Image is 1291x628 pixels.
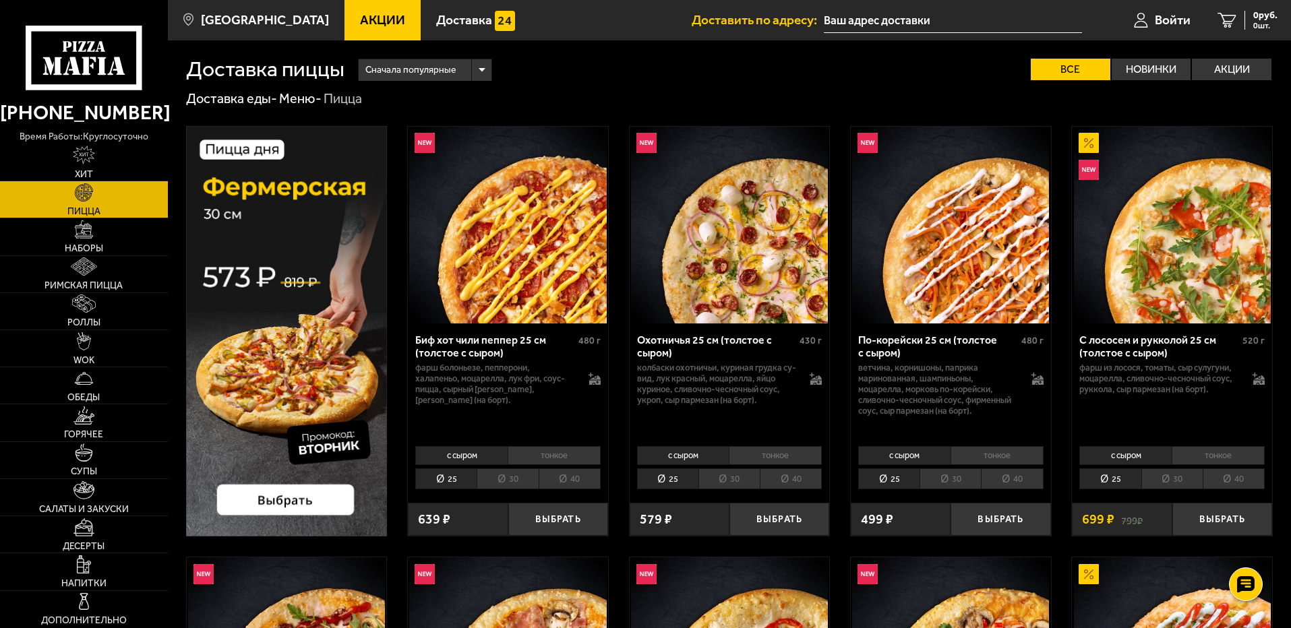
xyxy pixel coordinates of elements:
[1172,503,1272,536] button: Выбрать
[408,127,608,323] a: НовинкаБиф хот чили пеппер 25 см (толстое с сыром)
[861,513,893,526] span: 499 ₽
[640,513,672,526] span: 579 ₽
[279,90,322,106] a: Меню-
[1082,513,1114,526] span: 699 ₽
[692,13,824,26] span: Доставить по адресу:
[637,468,698,489] li: 25
[418,513,450,526] span: 639 ₽
[1079,468,1141,489] li: 25
[824,8,1082,33] input: Ваш адрес доставки
[1112,59,1191,80] label: Новинки
[436,13,492,26] span: Доставка
[1079,160,1099,180] img: Новинка
[698,468,760,489] li: 30
[1172,446,1265,465] li: тонкое
[729,446,822,465] li: тонкое
[852,127,1049,323] img: По-корейски 25 см (толстое с сыром)
[508,503,608,536] button: Выбрать
[1021,335,1044,346] span: 480 г
[858,133,878,153] img: Новинка
[415,446,508,465] li: с сыром
[67,393,100,402] span: Обеды
[630,127,830,323] a: НовинкаОхотничья 25 см (толстое с сыром)
[636,133,657,153] img: Новинка
[858,446,951,465] li: с сыром
[637,446,729,465] li: с сыром
[415,564,435,584] img: Новинка
[636,564,657,584] img: Новинка
[858,468,920,489] li: 25
[508,446,601,465] li: тонкое
[41,616,127,625] span: Дополнительно
[729,503,829,536] button: Выбрать
[760,468,822,489] li: 40
[75,170,93,179] span: Хит
[951,446,1044,465] li: тонкое
[1141,468,1203,489] li: 30
[637,334,797,359] div: Охотничья 25 см (толстое с сыром)
[477,468,538,489] li: 30
[1079,564,1099,584] img: Акционный
[1031,59,1110,80] label: Все
[578,335,601,346] span: 480 г
[1079,133,1099,153] img: Акционный
[800,335,822,346] span: 430 г
[1121,513,1143,526] s: 799 ₽
[1079,446,1172,465] li: с сыром
[539,468,601,489] li: 40
[193,564,214,584] img: Новинка
[65,244,103,253] span: Наборы
[858,334,1018,359] div: По-корейски 25 см (толстое с сыром)
[637,363,797,406] p: колбаски охотничьи, куриная грудка су-вид, лук красный, моцарелла, яйцо куриное, сливочно-чесночн...
[1074,127,1271,323] img: С лососем и рукколой 25 см (толстое с сыром)
[63,542,104,551] span: Десерты
[951,503,1050,536] button: Выбрать
[1079,363,1239,395] p: фарш из лосося, томаты, сыр сулугуни, моцарелла, сливочно-чесночный соус, руккола, сыр пармезан (...
[365,57,456,83] span: Сначала популярные
[920,468,981,489] li: 30
[73,356,94,365] span: WOK
[186,59,344,80] h1: Доставка пиццы
[186,90,277,106] a: Доставка еды-
[981,468,1043,489] li: 40
[39,505,129,514] span: Салаты и закуски
[409,127,606,323] img: Биф хот чили пеппер 25 см (толстое с сыром)
[1203,468,1265,489] li: 40
[1242,335,1265,346] span: 520 г
[1072,127,1272,323] a: АкционныйНовинкаС лососем и рукколой 25 см (толстое с сыром)
[67,207,100,216] span: Пицца
[1192,59,1271,80] label: Акции
[858,564,878,584] img: Новинка
[1155,13,1191,26] span: Войти
[415,468,477,489] li: 25
[201,13,329,26] span: [GEOGRAPHIC_DATA]
[67,318,100,327] span: Роллы
[61,579,107,588] span: Напитки
[858,363,1018,416] p: ветчина, корнишоны, паприка маринованная, шампиньоны, моцарелла, морковь по-корейски, сливочно-че...
[1253,22,1278,30] span: 0 шт.
[1253,11,1278,20] span: 0 руб.
[631,127,828,323] img: Охотничья 25 см (толстое с сыром)
[851,127,1051,323] a: НовинкаПо-корейски 25 см (толстое с сыром)
[64,430,103,439] span: Горячее
[415,334,575,359] div: Биф хот чили пеппер 25 см (толстое с сыром)
[324,90,362,108] div: Пицца
[71,467,97,476] span: Супы
[44,281,123,290] span: Римская пицца
[415,133,435,153] img: Новинка
[1079,334,1239,359] div: С лососем и рукколой 25 см (толстое с сыром)
[415,363,575,406] p: фарш болоньезе, пепперони, халапеньо, моцарелла, лук фри, соус-пицца, сырный [PERSON_NAME], [PERS...
[360,13,405,26] span: Акции
[495,11,515,31] img: 15daf4d41897b9f0e9f617042186c801.svg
